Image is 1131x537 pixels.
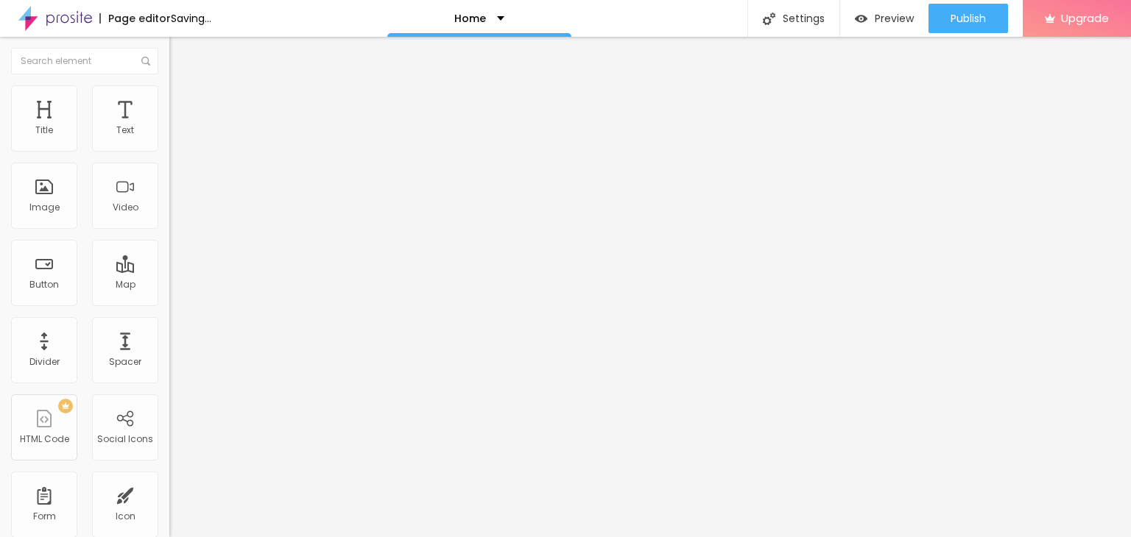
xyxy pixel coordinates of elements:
[951,13,986,24] span: Publish
[33,511,56,522] div: Form
[875,13,914,24] span: Preview
[171,13,211,24] div: Saving...
[97,434,153,444] div: Social Icons
[116,125,134,135] div: Text
[169,37,1131,537] iframe: Editor
[35,125,53,135] div: Title
[840,4,929,33] button: Preview
[20,434,69,444] div: HTML Code
[29,357,60,367] div: Divider
[113,202,138,213] div: Video
[855,13,867,25] img: view-1.svg
[116,511,135,522] div: Icon
[454,13,486,24] p: Home
[29,202,60,213] div: Image
[929,4,1008,33] button: Publish
[29,280,59,290] div: Button
[116,280,135,290] div: Map
[1061,12,1109,24] span: Upgrade
[109,357,141,367] div: Spacer
[763,13,775,25] img: Icone
[11,48,158,74] input: Search element
[99,13,171,24] div: Page editor
[141,57,150,65] img: Icone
